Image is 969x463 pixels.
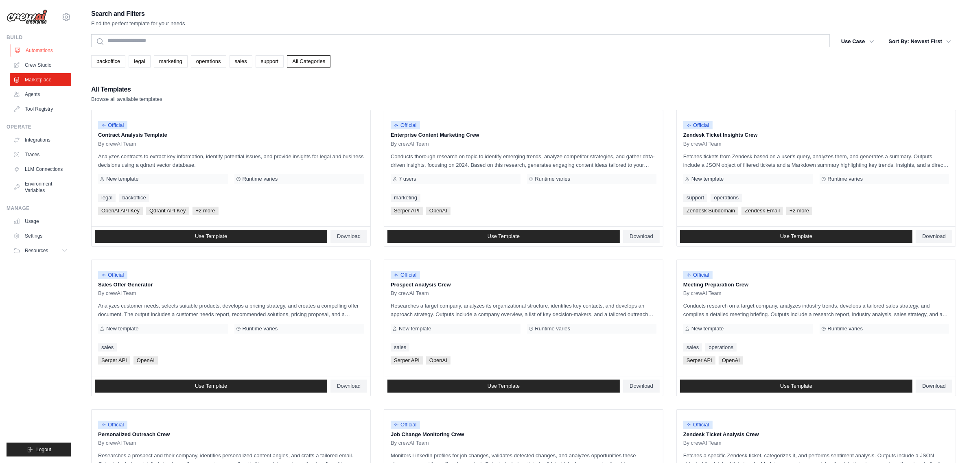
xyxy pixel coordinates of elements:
[7,34,71,41] div: Build
[256,55,284,68] a: support
[98,152,364,169] p: Analyzes contracts to extract key information, identify potential issues, and provide insights fo...
[780,233,812,240] span: Use Template
[337,233,361,240] span: Download
[36,446,51,453] span: Logout
[683,430,949,439] p: Zendesk Ticket Analysis Crew
[243,325,278,332] span: Runtime varies
[98,121,127,129] span: Official
[98,343,117,352] a: sales
[10,59,71,72] a: Crew Studio
[683,440,722,446] span: By crewAI Team
[680,380,912,393] a: Use Template
[98,290,136,297] span: By crewAI Team
[387,380,620,393] a: Use Template
[623,230,660,243] a: Download
[683,141,722,147] span: By crewAI Team
[884,34,956,49] button: Sort By: Newest First
[488,383,520,389] span: Use Template
[91,55,125,68] a: backoffice
[391,271,420,279] span: Official
[98,281,364,289] p: Sales Offer Generator
[98,440,136,446] span: By crewAI Team
[391,440,429,446] span: By crewAI Team
[786,207,812,215] span: +2 more
[828,176,863,182] span: Runtime varies
[691,325,724,332] span: New template
[10,229,71,242] a: Settings
[391,141,429,147] span: By crewAI Team
[683,281,949,289] p: Meeting Preparation Crew
[683,271,713,279] span: Official
[106,325,138,332] span: New template
[683,290,722,297] span: By crewAI Team
[922,383,946,389] span: Download
[192,207,219,215] span: +2 more
[195,383,227,389] span: Use Template
[535,325,571,332] span: Runtime varies
[683,121,713,129] span: Official
[106,176,138,182] span: New template
[488,233,520,240] span: Use Template
[98,271,127,279] span: Official
[711,194,742,202] a: operations
[683,131,949,139] p: Zendesk Ticket Insights Crew
[916,230,952,243] a: Download
[129,55,150,68] a: legal
[399,325,431,332] span: New template
[98,194,116,202] a: legal
[98,301,364,319] p: Analyzes customer needs, selects suitable products, develops a pricing strategy, and creates a co...
[98,356,130,365] span: Serper API
[7,9,47,25] img: Logo
[836,34,879,49] button: Use Case
[680,230,912,243] a: Use Template
[11,44,72,57] a: Automations
[683,194,707,202] a: support
[705,343,737,352] a: operations
[98,141,136,147] span: By crewAI Team
[146,207,189,215] span: Qdrant API Key
[10,88,71,101] a: Agents
[10,163,71,176] a: LLM Connections
[91,20,185,28] p: Find the perfect template for your needs
[10,73,71,86] a: Marketplace
[780,383,812,389] span: Use Template
[10,103,71,116] a: Tool Registry
[95,230,327,243] a: Use Template
[133,356,158,365] span: OpenAI
[98,131,364,139] p: Contract Analysis Template
[391,121,420,129] span: Official
[630,233,653,240] span: Download
[287,55,330,68] a: All Categories
[391,301,656,319] p: Researches a target company, analyzes its organizational structure, identifies key contacts, and ...
[243,176,278,182] span: Runtime varies
[683,152,949,169] p: Fetches tickets from Zendesk based on a user's query, analyzes them, and generates a summary. Out...
[91,8,185,20] h2: Search and Filters
[391,194,420,202] a: marketing
[742,207,783,215] span: Zendesk Email
[683,207,738,215] span: Zendesk Subdomain
[391,131,656,139] p: Enterprise Content Marketing Crew
[191,55,226,68] a: operations
[828,325,863,332] span: Runtime varies
[91,84,162,95] h2: All Templates
[922,233,946,240] span: Download
[10,244,71,257] button: Resources
[95,380,327,393] a: Use Template
[10,133,71,146] a: Integrations
[10,148,71,161] a: Traces
[630,383,653,389] span: Download
[10,177,71,197] a: Environment Variables
[7,443,71,456] button: Logout
[98,207,143,215] span: OpenAI API Key
[683,343,702,352] a: sales
[391,430,656,439] p: Job Change Monitoring Crew
[330,230,367,243] a: Download
[391,290,429,297] span: By crewAI Team
[337,383,361,389] span: Download
[391,207,423,215] span: Serper API
[10,215,71,228] a: Usage
[330,380,367,393] a: Download
[25,247,48,254] span: Resources
[391,281,656,289] p: Prospect Analysis Crew
[719,356,743,365] span: OpenAI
